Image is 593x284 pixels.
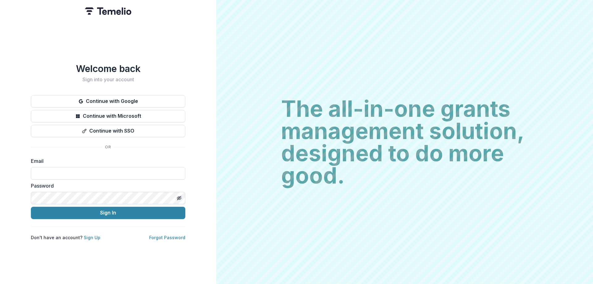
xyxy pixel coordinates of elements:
button: Sign In [31,207,185,219]
p: Don't have an account? [31,234,100,241]
label: Email [31,157,182,165]
img: Temelio [85,7,131,15]
button: Continue with Google [31,95,185,108]
label: Password [31,182,182,189]
button: Continue with Microsoft [31,110,185,122]
button: Continue with SSO [31,125,185,137]
h1: Welcome back [31,63,185,74]
a: Forgot Password [149,235,185,240]
button: Toggle password visibility [174,193,184,203]
h2: Sign into your account [31,77,185,83]
a: Sign Up [84,235,100,240]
